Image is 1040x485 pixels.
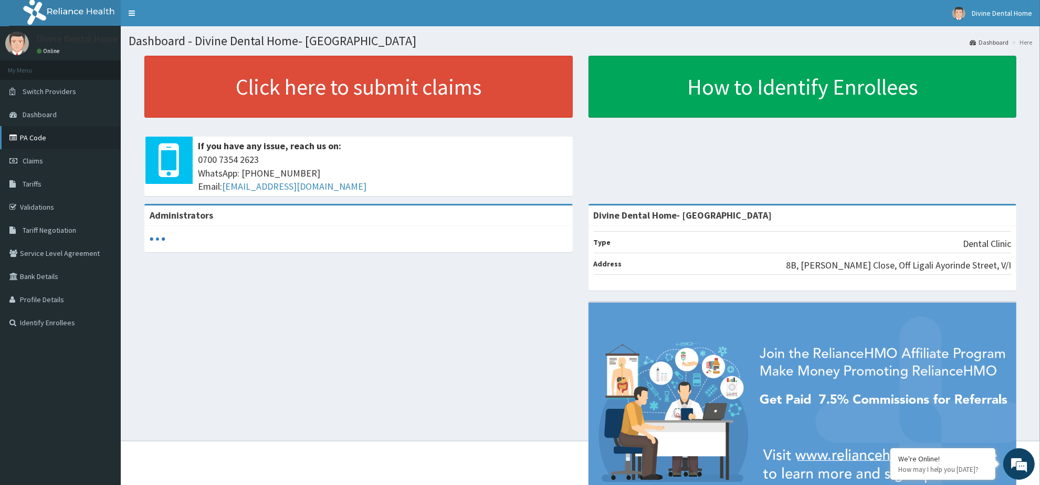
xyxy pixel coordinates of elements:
b: Type [594,238,611,247]
span: Divine Dental Home [972,8,1032,18]
span: Dashboard [23,110,57,119]
span: Claims [23,156,43,166]
div: We're Online! [898,454,988,463]
a: Dashboard [970,38,1009,47]
li: Here [1010,38,1032,47]
img: User Image [952,7,965,20]
a: How to Identify Enrollees [589,56,1017,118]
strong: Divine Dental Home- [GEOGRAPHIC_DATA] [594,209,772,221]
span: Tariff Negotiation [23,225,76,235]
span: Switch Providers [23,87,76,96]
b: Administrators [150,209,213,221]
span: Tariffs [23,179,41,189]
svg: audio-loading [150,231,165,247]
p: How may I help you today? [898,465,988,474]
a: Online [37,47,62,55]
h1: Dashboard - Divine Dental Home- [GEOGRAPHIC_DATA] [129,34,1032,48]
span: 0700 7354 2623 WhatsApp: [PHONE_NUMBER] Email: [198,153,568,193]
p: 8B, [PERSON_NAME] Close, Off Ligali Ayorinde Street, V/I [786,259,1011,272]
a: Click here to submit claims [144,56,573,118]
b: If you have any issue, reach us on: [198,140,341,152]
b: Address [594,259,622,269]
p: Divine Dental Home [37,34,118,44]
a: [EMAIL_ADDRESS][DOMAIN_NAME] [222,180,366,192]
img: User Image [5,32,29,55]
p: Dental Clinic [963,237,1011,251]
